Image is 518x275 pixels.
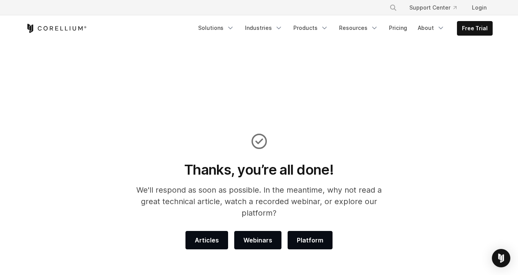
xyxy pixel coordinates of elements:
[334,21,383,35] a: Resources
[234,231,281,249] a: Webinars
[297,236,323,245] span: Platform
[126,161,392,178] h1: Thanks, you’re all done!
[384,21,412,35] a: Pricing
[243,236,272,245] span: Webinars
[194,21,239,35] a: Solutions
[240,21,287,35] a: Industries
[413,21,449,35] a: About
[185,231,228,249] a: Articles
[380,1,493,15] div: Navigation Menu
[288,231,333,249] a: Platform
[492,249,510,267] div: Open Intercom Messenger
[289,21,333,35] a: Products
[403,1,463,15] a: Support Center
[457,21,492,35] a: Free Trial
[386,1,400,15] button: Search
[126,184,392,219] p: We'll respond as soon as possible. In the meantime, why not read a great technical article, watch...
[466,1,493,15] a: Login
[194,21,493,36] div: Navigation Menu
[26,24,87,33] a: Corellium Home
[195,236,219,245] span: Articles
